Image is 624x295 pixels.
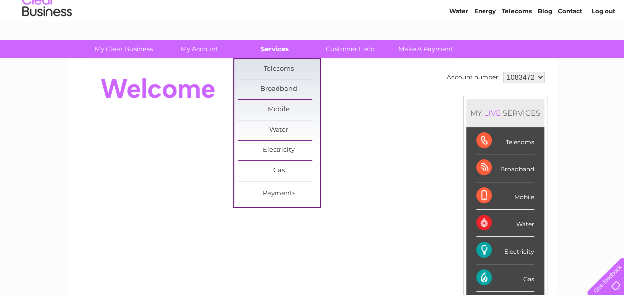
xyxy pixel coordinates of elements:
td: Account number [444,69,501,86]
a: Contact [558,42,582,50]
a: My Account [158,40,240,58]
a: Log out [591,42,615,50]
a: 0333 014 3131 [437,5,505,17]
a: Electricity [238,141,320,160]
a: Energy [474,42,496,50]
a: Broadband [238,79,320,99]
a: Blog [538,42,552,50]
div: Broadband [476,154,534,182]
div: Electricity [476,237,534,264]
a: Water [238,120,320,140]
div: MY SERVICES [466,99,544,127]
a: Customer Help [309,40,391,58]
div: Mobile [476,182,534,210]
a: My Clear Business [83,40,165,58]
a: Telecoms [238,59,320,79]
div: Clear Business is a trading name of Verastar Limited (registered in [GEOGRAPHIC_DATA] No. 3667643... [78,5,547,48]
a: Make A Payment [385,40,467,58]
img: logo.png [22,26,72,56]
a: Mobile [238,100,320,120]
a: Gas [238,161,320,181]
div: Gas [476,264,534,292]
a: Telecoms [502,42,532,50]
a: Payments [238,184,320,204]
a: Water [449,42,468,50]
a: Services [234,40,316,58]
div: LIVE [482,108,503,118]
div: Water [476,210,534,237]
div: Telecoms [476,127,534,154]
